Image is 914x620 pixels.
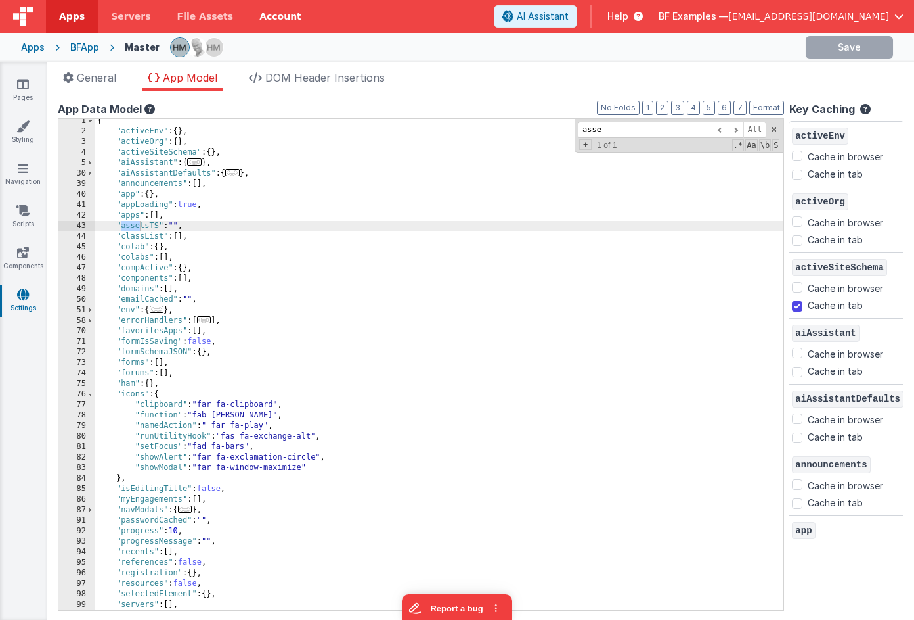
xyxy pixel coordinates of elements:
[58,537,95,547] div: 93
[792,259,886,276] span: activeSiteSchema
[58,274,95,284] div: 48
[792,325,859,342] span: aiAssistant
[177,10,234,23] span: File Assets
[58,379,95,389] div: 75
[732,139,744,151] span: RegExp Search
[808,214,883,229] label: Cache in browser
[58,189,95,200] div: 40
[749,101,784,115] button: Format
[687,101,700,115] button: 4
[808,167,863,181] label: Cache in tab
[58,126,95,137] div: 2
[808,430,863,444] label: Cache in tab
[58,158,95,168] div: 5
[58,368,95,379] div: 74
[808,345,883,361] label: Cache in browser
[607,10,628,23] span: Help
[592,141,622,150] span: 1 of 1
[58,400,95,410] div: 77
[671,101,684,115] button: 3
[733,101,747,115] button: 7
[58,473,95,484] div: 84
[58,263,95,274] div: 47
[808,298,863,312] label: Cache in tab
[792,193,848,210] span: activeOrg
[225,169,240,176] span: ...
[808,233,863,247] label: Cache in tab
[597,101,640,115] button: No Folds
[171,38,189,57] img: 1b65a3e5e498230d1b9478315fee565b
[58,431,95,442] div: 80
[58,421,95,431] div: 79
[718,101,731,115] button: 6
[808,496,863,510] label: Cache in tab
[745,139,757,151] span: CaseSensitive Search
[58,568,95,579] div: 96
[59,10,85,23] span: Apps
[792,522,815,539] span: app
[58,242,95,252] div: 45
[58,589,95,600] div: 98
[70,41,99,54] div: BFApp
[808,279,883,295] label: Cache in browser
[58,168,95,179] div: 30
[659,10,903,23] button: BF Examples — [EMAIL_ADDRESS][DOMAIN_NAME]
[58,295,95,305] div: 50
[58,452,95,463] div: 82
[579,139,592,150] span: Toggel Replace mode
[58,410,95,421] div: 78
[58,347,95,358] div: 72
[659,10,728,23] span: BF Examples —
[58,600,95,610] div: 99
[21,41,45,54] div: Apps
[58,284,95,295] div: 49
[58,515,95,526] div: 91
[792,456,870,473] span: announcements
[58,221,95,231] div: 43
[58,210,95,221] div: 42
[111,10,150,23] span: Servers
[58,442,95,452] div: 81
[656,101,668,115] button: 2
[150,306,164,313] span: ...
[58,505,95,515] div: 87
[808,542,883,558] label: Cache in browser
[265,71,385,84] span: DOM Header Insertions
[58,337,95,347] div: 71
[789,104,855,116] h4: Key Caching
[178,506,192,513] span: ...
[703,101,715,115] button: 5
[58,179,95,189] div: 39
[163,71,217,84] span: App Model
[808,148,883,164] label: Cache in browser
[58,579,95,589] div: 97
[792,128,848,145] span: activeEnv
[792,391,903,408] span: aiAssistantDefaults
[58,200,95,210] div: 41
[188,38,206,57] img: 11ac31fe5dc3d0eff3fbbbf7b26fa6e1
[58,252,95,263] div: 46
[494,5,577,28] button: AI Assistant
[517,10,569,23] span: AI Assistant
[759,139,771,151] span: Whole Word Search
[58,358,95,368] div: 73
[58,231,95,242] div: 44
[642,101,653,115] button: 1
[808,411,883,427] label: Cache in browser
[197,316,211,323] span: ...
[58,547,95,558] div: 94
[77,71,116,84] span: General
[58,101,784,117] div: App Data Model
[806,36,893,59] button: Save
[808,477,883,492] label: Cache in browser
[58,526,95,537] div: 92
[58,463,95,473] div: 83
[187,158,202,166] span: ...
[58,326,95,337] div: 70
[58,147,95,158] div: 4
[808,364,863,378] label: Cache in tab
[58,494,95,505] div: 86
[58,137,95,147] div: 3
[125,41,160,54] div: Master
